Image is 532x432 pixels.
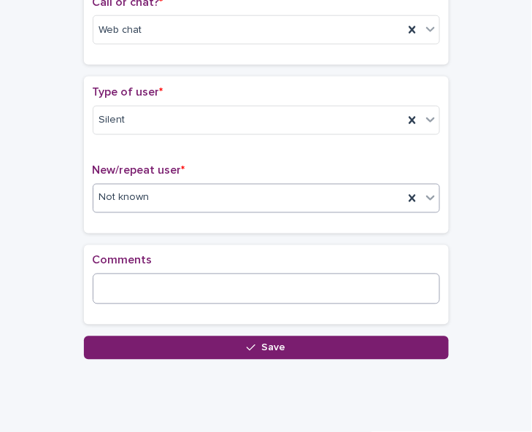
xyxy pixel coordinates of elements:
span: Comments [93,255,153,266]
span: New/repeat user [93,165,185,177]
button: Save [84,336,449,360]
span: Not known [99,190,150,206]
span: Web chat [99,23,142,38]
span: Silent [99,112,126,128]
span: Type of user [93,86,163,98]
span: Save [261,343,285,353]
